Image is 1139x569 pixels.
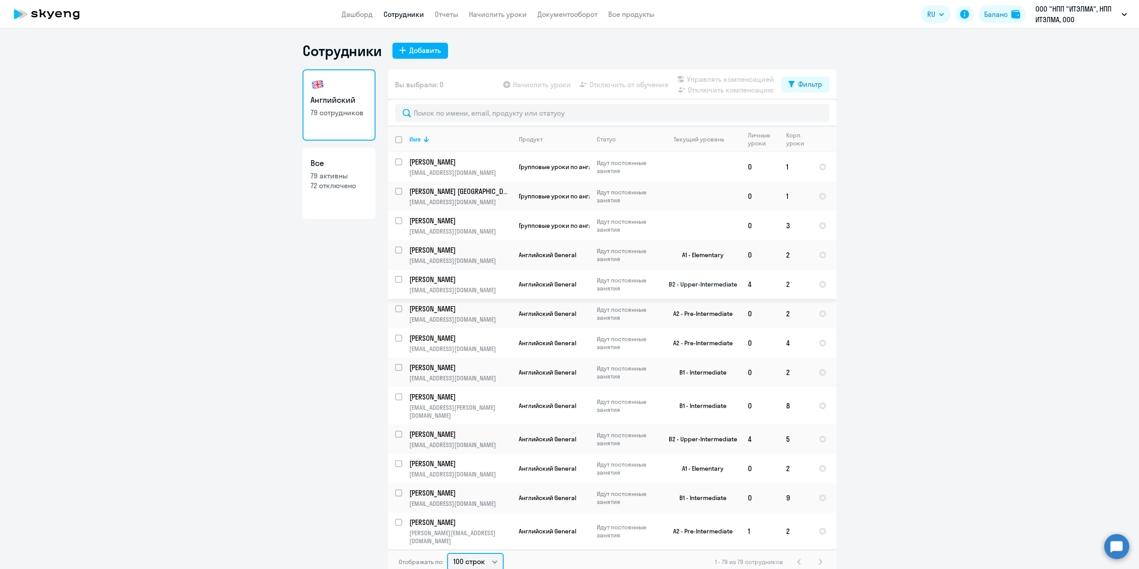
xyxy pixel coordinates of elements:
div: Имя [409,135,421,143]
td: 3 [779,211,812,240]
div: Добавить [409,45,441,56]
p: [PERSON_NAME] [409,429,510,439]
a: Сотрудники [384,10,424,19]
span: Английский General [519,251,576,259]
span: Отображать по: [399,558,444,566]
div: Продукт [519,135,543,143]
td: 0 [741,211,779,240]
p: [EMAIL_ADDRESS][DOMAIN_NAME] [409,345,511,353]
td: B2 - Upper-Intermediate [658,270,741,299]
td: A2 - Pre-Intermediate [658,513,741,550]
td: 1 [741,513,779,550]
a: [PERSON_NAME] [409,157,511,167]
td: B1 - Intermediate [658,358,741,387]
span: Английский General [519,494,576,502]
p: Идут постоянные занятия [597,431,658,447]
td: A1 - Elementary [658,454,741,483]
button: ООО "НПП "ИТЭЛМА", НПП ИТЭЛМА, ООО [1031,4,1131,25]
a: [PERSON_NAME] [409,304,511,314]
span: Английский General [519,435,576,443]
a: [PERSON_NAME] [409,274,511,284]
td: A2 - Pre-Intermediate [658,328,741,358]
a: Все79 активны72 отключено [303,148,376,219]
span: Английский General [519,402,576,410]
p: [PERSON_NAME] [409,216,510,226]
button: Фильтр [781,77,829,93]
td: 2 [779,454,812,483]
p: 79 сотрудников [311,108,368,117]
td: 8 [779,387,812,424]
span: Английский General [519,464,576,472]
div: Имя [409,135,511,143]
td: 5 [779,424,812,454]
p: [EMAIL_ADDRESS][DOMAIN_NAME] [409,169,511,177]
p: Идут постоянные занятия [597,335,658,351]
p: Идут постоянные занятия [597,490,658,506]
p: [EMAIL_ADDRESS][DOMAIN_NAME] [409,441,511,449]
p: [PERSON_NAME] [409,274,510,284]
a: [PERSON_NAME] [409,517,511,527]
a: [PERSON_NAME] [409,245,511,255]
span: Групповые уроки по английскому языку для взрослых [519,163,679,171]
div: Личные уроки [748,131,779,147]
p: Идут постоянные занятия [597,276,658,292]
span: RU [927,9,935,20]
td: 0 [741,387,779,424]
span: Английский General [519,310,576,318]
td: A2 - Pre-Intermediate [658,299,741,328]
p: 72 отключено [311,181,368,190]
a: Английский79 сотрудников [303,69,376,141]
p: 79 активны [311,171,368,181]
button: RU [921,5,950,23]
input: Поиск по имени, email, продукту или статусу [395,104,829,122]
td: 0 [741,240,779,270]
td: 1 [779,152,812,182]
p: Идут постоянные занятия [597,523,658,539]
p: [PERSON_NAME] [409,245,510,255]
span: Английский General [519,368,576,376]
p: Идут постоянные занятия [597,306,658,322]
span: Вы выбрали: 0 [395,79,444,90]
p: Идут постоянные занятия [597,460,658,476]
p: [EMAIL_ADDRESS][DOMAIN_NAME] [409,500,511,508]
a: [PERSON_NAME] [409,392,511,402]
p: Идут постоянные занятия [597,218,658,234]
a: [PERSON_NAME] [409,363,511,372]
td: 0 [741,152,779,182]
p: Идут постоянные занятия [597,364,658,380]
p: [EMAIL_ADDRESS][DOMAIN_NAME] [409,315,511,323]
p: [PERSON_NAME] [409,333,510,343]
span: Групповые уроки по английскому языку для взрослых [519,192,679,200]
p: [PERSON_NAME] [409,517,510,527]
p: Идут постоянные занятия [597,247,658,263]
div: Продукт [519,135,589,143]
p: Идут постоянные занятия [597,159,658,175]
td: B1 - Intermediate [658,387,741,424]
a: [PERSON_NAME] [GEOGRAPHIC_DATA] [409,186,511,196]
td: 0 [741,358,779,387]
button: Добавить [392,43,448,59]
img: balance [1011,10,1020,19]
td: 0 [741,454,779,483]
p: [PERSON_NAME] [409,392,510,402]
span: Групповые уроки по английскому языку для взрослых [519,222,679,230]
a: Балансbalance [979,5,1026,23]
div: Личные уроки [748,131,773,147]
p: [EMAIL_ADDRESS][DOMAIN_NAME] [409,257,511,265]
div: Статус [597,135,658,143]
div: Фильтр [798,79,822,89]
p: [EMAIL_ADDRESS][DOMAIN_NAME] [409,198,511,206]
span: Английский General [519,339,576,347]
td: 0 [741,483,779,513]
div: Корп. уроки [786,131,805,147]
td: 2 [779,513,812,550]
td: 2 [779,270,812,299]
h1: Сотрудники [303,42,382,60]
td: A1 - Elementary [658,240,741,270]
a: [PERSON_NAME] [409,459,511,468]
p: Идут постоянные занятия [597,188,658,204]
div: Корп. уроки [786,131,811,147]
span: 1 - 79 из 79 сотрудников [715,558,783,566]
p: [PERSON_NAME] [409,459,510,468]
p: [PERSON_NAME] [GEOGRAPHIC_DATA] [409,186,510,196]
